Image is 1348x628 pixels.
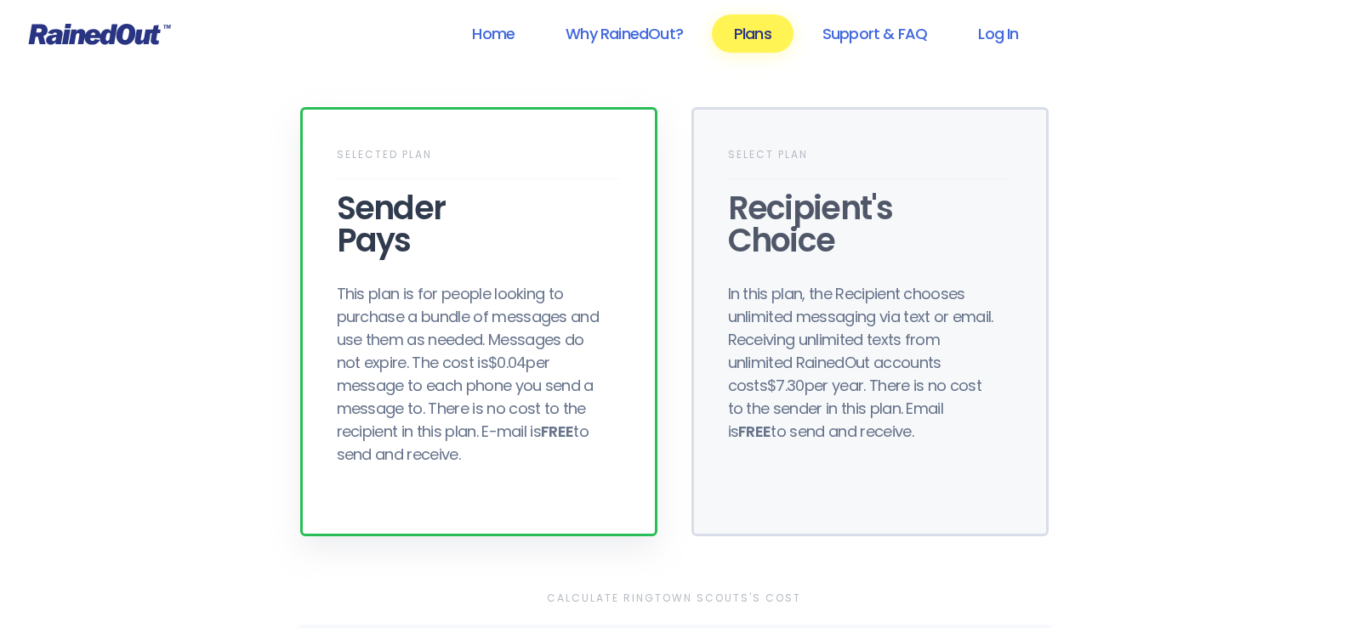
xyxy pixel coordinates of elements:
[728,144,1012,179] div: Select Plan
[337,192,621,257] div: Sender Pays
[728,192,1012,257] div: Recipient's Choice
[956,14,1040,53] a: Log In
[541,421,573,442] b: FREE
[300,107,657,536] div: Selected PlanSenderPaysThis plan is for people looking to purchase a bundle of messages and use t...
[691,107,1049,536] div: Select PlanRecipient'sChoiceIn this plan, the Recipient chooses unlimited messaging via text or e...
[728,282,1000,443] div: In this plan, the Recipient chooses unlimited messaging via text or email. Receiving unlimited te...
[738,421,771,442] b: FREE
[450,14,537,53] a: Home
[543,14,705,53] a: Why RainedOut?
[337,282,609,466] div: This plan is for people looking to purchase a bundle of messages and use them as needed. Messages...
[712,14,793,53] a: Plans
[300,587,1049,609] div: Calculate Ringtown Scouts's Cost
[800,14,949,53] a: Support & FAQ
[337,144,621,179] div: Selected Plan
